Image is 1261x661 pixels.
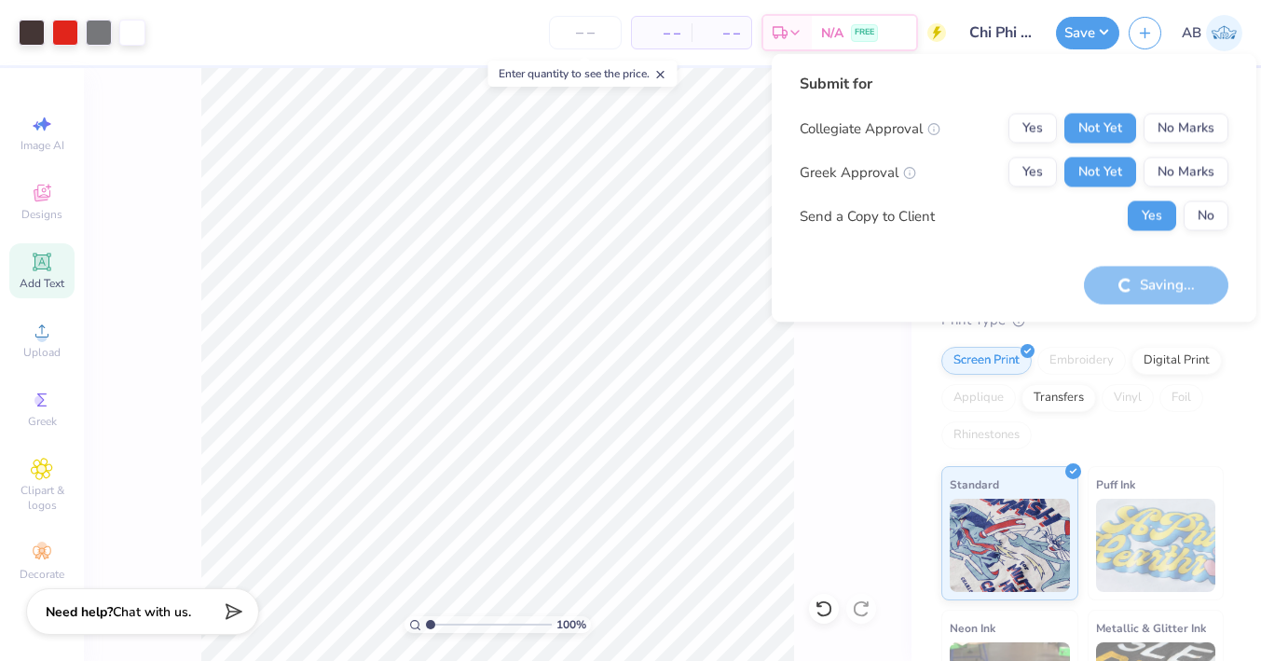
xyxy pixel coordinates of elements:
[556,616,586,633] span: 100 %
[855,26,874,39] span: FREE
[9,483,75,513] span: Clipart & logos
[46,603,113,621] strong: Need help?
[1182,22,1201,44] span: AB
[950,499,1070,592] img: Standard
[113,603,191,621] span: Chat with us.
[955,14,1047,51] input: Untitled Design
[28,414,57,429] span: Greek
[1056,17,1119,49] button: Save
[941,384,1016,412] div: Applique
[950,618,995,638] span: Neon Ink
[643,23,680,43] span: – –
[800,73,1228,95] div: Submit for
[950,475,999,494] span: Standard
[20,567,64,582] span: Decorate
[800,161,916,183] div: Greek Approval
[1021,384,1096,412] div: Transfers
[21,138,64,153] span: Image AI
[800,117,940,139] div: Collegiate Approval
[1184,201,1228,231] button: No
[1144,158,1228,187] button: No Marks
[1037,347,1126,375] div: Embroidery
[1206,15,1242,51] img: Ashlyn Barnard
[21,207,62,222] span: Designs
[1131,347,1222,375] div: Digital Print
[23,345,61,360] span: Upload
[821,23,843,43] span: N/A
[1096,499,1216,592] img: Puff Ink
[549,16,622,49] input: – –
[1144,114,1228,144] button: No Marks
[941,347,1032,375] div: Screen Print
[1008,114,1057,144] button: Yes
[488,61,678,87] div: Enter quantity to see the price.
[1008,158,1057,187] button: Yes
[1102,384,1154,412] div: Vinyl
[941,421,1032,449] div: Rhinestones
[1096,618,1206,638] span: Metallic & Glitter Ink
[1064,114,1136,144] button: Not Yet
[1096,475,1135,494] span: Puff Ink
[20,276,64,291] span: Add Text
[800,205,935,227] div: Send a Copy to Client
[1064,158,1136,187] button: Not Yet
[1182,15,1242,51] a: AB
[1159,384,1203,412] div: Foil
[1128,201,1176,231] button: Yes
[703,23,740,43] span: – –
